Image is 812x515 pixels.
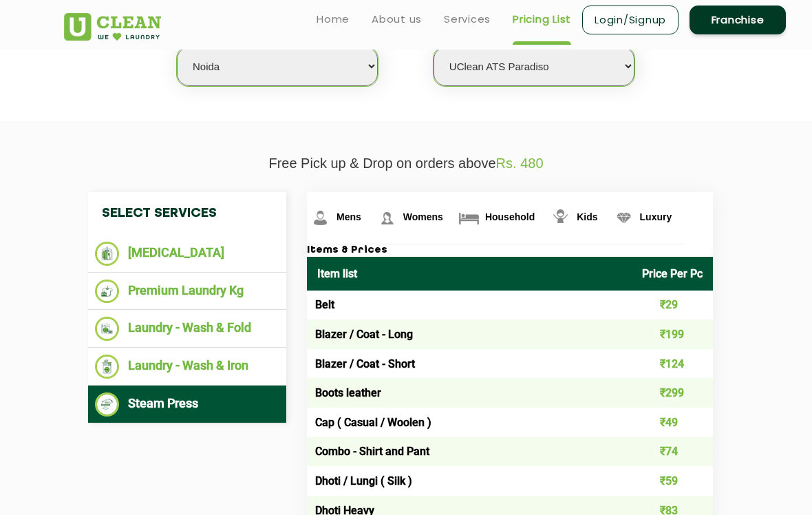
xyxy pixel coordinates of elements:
img: Laundry - Wash & Fold [95,317,119,341]
img: Steam Press [95,392,119,417]
a: About us [372,11,422,28]
p: Free Pick up & Drop on orders above [64,156,748,171]
td: Dhoti / Lungi ( Silk ) [307,466,632,496]
h4: Select Services [88,192,286,235]
img: Household [457,206,481,230]
a: Pricing List [513,11,571,28]
th: Item list [307,257,632,291]
td: Blazer / Coat - Short [307,349,632,379]
span: Womens [403,211,443,222]
img: Laundry - Wash & Iron [95,355,119,379]
span: Household [485,211,535,222]
img: UClean Laundry and Dry Cleaning [64,13,161,41]
img: Luxury [612,206,636,230]
li: Laundry - Wash & Iron [95,355,279,379]
span: Kids [577,211,597,222]
li: Premium Laundry Kg [95,280,279,304]
img: Dry Cleaning [95,242,119,266]
td: ₹74 [632,437,713,467]
span: Luxury [640,211,672,222]
li: Steam Press [95,392,279,417]
td: Combo - Shirt and Pant [307,437,632,467]
td: Belt [307,291,632,320]
h3: Items & Prices [307,244,713,257]
th: Price Per Pc [632,257,713,291]
span: Mens [336,211,361,222]
td: Boots leather [307,378,632,408]
td: Cap ( Casual / Woolen ) [307,408,632,437]
td: ₹199 [632,319,713,349]
li: Laundry - Wash & Fold [95,317,279,341]
td: ₹59 [632,466,713,496]
td: Blazer / Coat - Long [307,319,632,349]
a: Franchise [690,6,786,34]
a: Login/Signup [582,6,679,34]
a: Home [317,11,350,28]
a: Services [444,11,491,28]
img: Womens [375,206,399,230]
img: Premium Laundry Kg [95,280,119,304]
span: Rs. 480 [496,156,544,171]
img: Mens [308,206,332,230]
td: ₹49 [632,408,713,437]
td: ₹299 [632,378,713,408]
li: [MEDICAL_DATA] [95,242,279,266]
td: ₹29 [632,291,713,320]
td: ₹124 [632,349,713,379]
img: Kids [548,206,573,230]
